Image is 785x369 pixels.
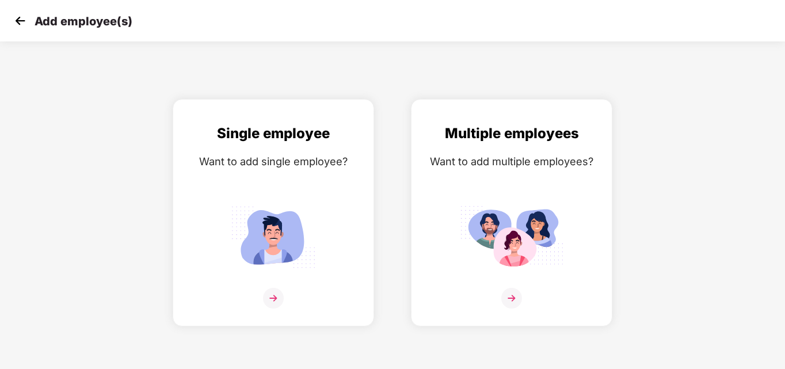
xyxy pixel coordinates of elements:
div: Multiple employees [423,123,600,144]
p: Add employee(s) [35,14,132,28]
img: svg+xml;base64,PHN2ZyB4bWxucz0iaHR0cDovL3d3dy53My5vcmcvMjAwMC9zdmciIHdpZHRoPSIzMCIgaGVpZ2h0PSIzMC... [12,12,29,29]
div: Want to add single employee? [185,153,362,170]
div: Want to add multiple employees? [423,153,600,170]
div: Single employee [185,123,362,144]
img: svg+xml;base64,PHN2ZyB4bWxucz0iaHR0cDovL3d3dy53My5vcmcvMjAwMC9zdmciIHdpZHRoPSIzNiIgaGVpZ2h0PSIzNi... [263,288,284,309]
img: svg+xml;base64,PHN2ZyB4bWxucz0iaHR0cDovL3d3dy53My5vcmcvMjAwMC9zdmciIGlkPSJTaW5nbGVfZW1wbG95ZWUiIH... [222,201,325,273]
img: svg+xml;base64,PHN2ZyB4bWxucz0iaHR0cDovL3d3dy53My5vcmcvMjAwMC9zdmciIHdpZHRoPSIzNiIgaGVpZ2h0PSIzNi... [501,288,522,309]
img: svg+xml;base64,PHN2ZyB4bWxucz0iaHR0cDovL3d3dy53My5vcmcvMjAwMC9zdmciIGlkPSJNdWx0aXBsZV9lbXBsb3llZS... [460,201,563,273]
